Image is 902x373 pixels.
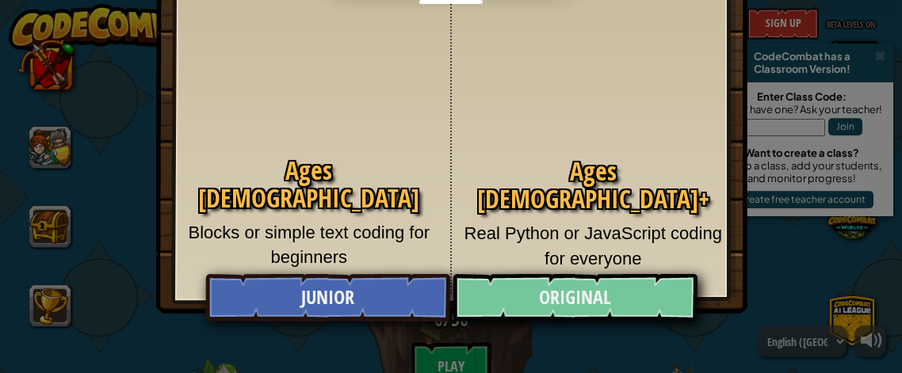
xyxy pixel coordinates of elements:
h2: Ages [DEMOGRAPHIC_DATA] [180,157,438,212]
p: Blocks or simple text coding for beginners [180,220,438,270]
p: Real Python or JavaScript coding for everyone [464,221,724,271]
a: Junior [205,274,449,322]
h2: Ages [DEMOGRAPHIC_DATA]+ [464,158,724,213]
a: Original [453,274,697,322]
